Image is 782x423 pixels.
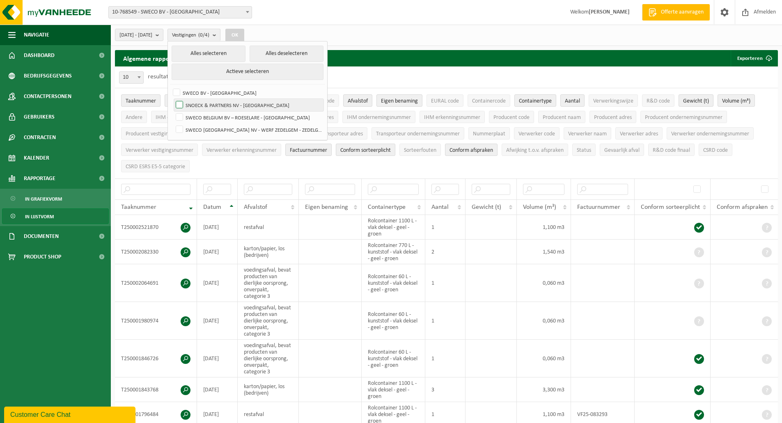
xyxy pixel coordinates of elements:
[238,340,298,377] td: voedingsafval, bevat producten van dierlijke oorsprong, onverpakt, categorie 3
[577,147,591,153] span: Status
[589,111,636,123] button: Producent adresProducent adres: Activate to sort
[718,94,755,107] button: Volume (m³)Volume (m³): Activate to sort
[115,377,197,402] td: T250001843768
[425,302,466,340] td: 1
[560,94,585,107] button: AantalAantal: Activate to sort
[285,144,332,156] button: FactuurnummerFactuurnummer: Activate to sort
[314,127,367,139] button: Transporteur adresTransporteur adres: Activate to sort
[171,87,323,99] label: SWECO BV - [GEOGRAPHIC_DATA]
[399,144,441,156] button: SorteerfoutenSorteerfouten: Activate to sort
[347,114,411,121] span: IHM ondernemingsnummer
[24,226,59,247] span: Documenten
[472,98,506,104] span: Containercode
[24,168,55,189] span: Rapportage
[468,127,510,139] button: NummerplaatNummerplaat: Activate to sort
[362,215,425,240] td: Rolcontainer 1100 L - vlak deksel - geel - groen
[24,25,49,45] span: Navigatie
[238,264,298,302] td: voedingsafval, bevat producten van dierlijke oorsprong, onverpakt, categorie 3
[699,144,732,156] button: CSRD codeCSRD code: Activate to sort
[197,215,238,240] td: [DATE]
[197,340,238,377] td: [DATE]
[362,302,425,340] td: Rolcontainer 60 L - kunststof - vlak deksel - geel - groen
[653,147,690,153] span: R&D code finaal
[109,7,252,18] span: 10-768549 - SWECO BV - BRUSSEL
[641,204,700,210] span: Conform sorteerplicht
[703,147,728,153] span: CSRD code
[431,204,449,210] span: Aantal
[126,114,142,121] span: Andere
[119,72,143,83] span: 10
[600,144,644,156] button: Gevaarlijk afval : Activate to sort
[473,131,505,137] span: Nummerplaat
[368,204,406,210] span: Containertype
[121,111,147,123] button: AndereAndere: Activate to sort
[376,131,460,137] span: Transporteur ondernemingsnummer
[108,6,252,18] span: 10-768549 - SWECO BV - BRUSSEL
[250,46,323,62] button: Alles deselecteren
[425,264,466,302] td: 1
[165,94,190,107] button: DatumDatum: Activate to sort
[640,111,727,123] button: Producent ondernemingsnummerProducent ondernemingsnummer: Activate to sort
[362,240,425,264] td: Rolcontainer 770 L - kunststof - vlak deksel - geel - groen
[565,98,580,104] span: Aantal
[121,127,197,139] button: Producent vestigingsnummerProducent vestigingsnummer: Activate to sort
[404,147,436,153] span: Sorteerfouten
[4,405,137,423] iframe: chat widget
[126,131,193,137] span: Producent vestigingsnummer
[577,204,620,210] span: Factuurnummer
[119,71,144,84] span: 10
[731,50,777,66] button: Exporteren
[238,215,298,240] td: restafval
[115,340,197,377] td: T250001846726
[2,191,109,206] a: In grafiekvorm
[121,204,156,210] span: Taaknummer
[115,29,163,41] button: [DATE] - [DATE]
[543,114,581,121] span: Producent naam
[115,264,197,302] td: T250002064691
[517,240,571,264] td: 1,540 m3
[343,94,372,107] button: AfvalstofAfvalstof: Activate to sort
[197,377,238,402] td: [DATE]
[523,204,556,210] span: Volume (m³)
[589,9,630,15] strong: [PERSON_NAME]
[679,94,713,107] button: Gewicht (t)Gewicht (t): Activate to sort
[538,111,585,123] button: Producent naamProducent naam: Activate to sort
[25,209,54,224] span: In lijstvorm
[126,98,156,104] span: Taaknummer
[564,127,611,139] button: Verwerker naamVerwerker naam: Activate to sort
[197,264,238,302] td: [DATE]
[604,147,640,153] span: Gevaarlijk afval
[424,114,480,121] span: IHM erkenningsnummer
[238,302,298,340] td: voedingsafval, bevat producten van dierlijke oorsprong, onverpakt, categorie 3
[24,148,49,168] span: Kalender
[115,302,197,340] td: T250001980974
[642,4,710,21] a: Offerte aanvragen
[645,114,722,121] span: Producent ondernemingsnummer
[24,247,61,267] span: Product Shop
[121,94,161,107] button: TaaknummerTaaknummer: Activate to remove sorting
[589,94,638,107] button: VerwerkingswijzeVerwerkingswijze: Activate to sort
[348,98,368,104] span: Afvalstof
[362,340,425,377] td: Rolcontainer 60 L - kunststof - vlak deksel - geel - groen
[381,98,418,104] span: Eigen benaming
[121,144,198,156] button: Verwerker vestigingsnummerVerwerker vestigingsnummer: Activate to sort
[206,147,277,153] span: Verwerker erkenningsnummer
[319,131,363,137] span: Transporteur adres
[24,127,56,148] span: Contracten
[148,73,206,80] label: resultaten weergeven
[238,240,298,264] td: karton/papier, los (bedrijven)
[517,340,571,377] td: 0,060 m3
[24,107,55,127] span: Gebruikers
[172,46,245,62] button: Alles selecteren
[572,144,596,156] button: StatusStatus: Activate to sort
[2,208,109,224] a: In lijstvorm
[202,144,281,156] button: Verwerker erkenningsnummerVerwerker erkenningsnummer: Activate to sort
[225,29,244,42] button: OK
[648,144,695,156] button: R&D code finaalR&amp;D code finaal: Activate to sort
[172,29,209,41] span: Vestigingen
[620,131,658,137] span: Verwerker adres
[593,98,633,104] span: Verwerkingswijze
[115,50,197,66] h2: Algemene rapportering
[342,111,415,123] button: IHM ondernemingsnummerIHM ondernemingsnummer: Activate to sort
[671,131,749,137] span: Verwerker ondernemingsnummer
